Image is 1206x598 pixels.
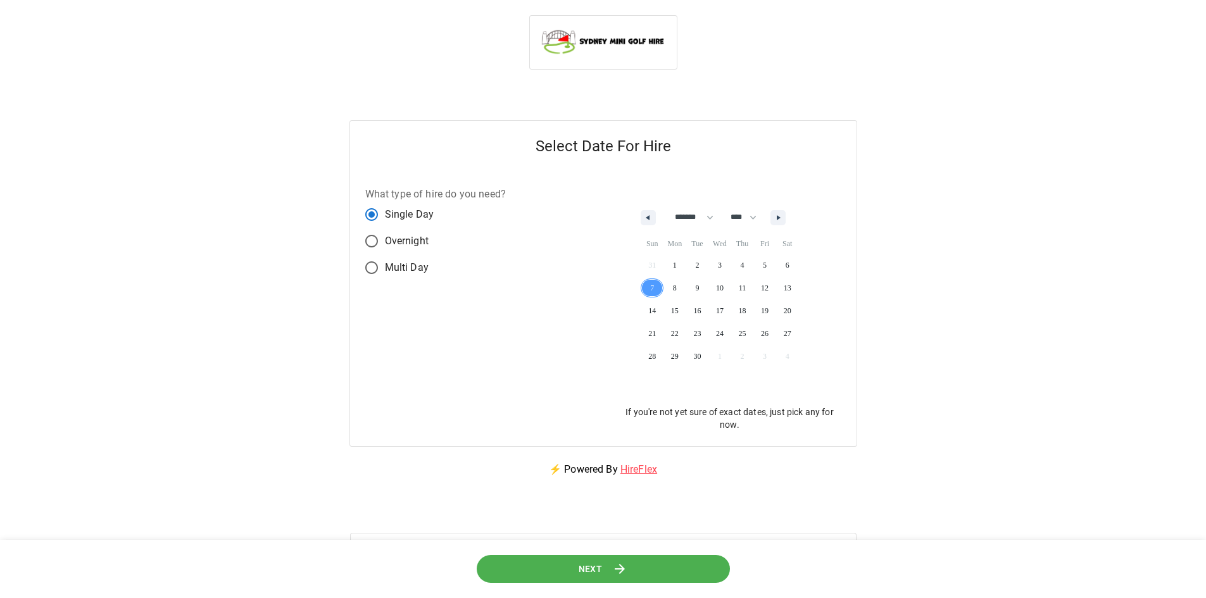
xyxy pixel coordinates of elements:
[761,322,769,345] span: 26
[663,299,686,322] button: 15
[786,254,789,277] span: 6
[731,277,754,299] button: 11
[761,277,769,299] span: 12
[776,322,799,345] button: 27
[534,447,672,492] p: ⚡ Powered By
[385,207,434,222] span: Single Day
[741,254,744,277] span: 4
[776,299,799,322] button: 20
[641,299,663,322] button: 14
[673,277,677,299] span: 8
[753,299,776,322] button: 19
[663,234,686,254] span: Mon
[776,277,799,299] button: 13
[708,322,731,345] button: 24
[686,234,709,254] span: Tue
[540,26,667,56] img: Sydney Mini Golf Hire logo
[739,277,746,299] span: 11
[385,234,429,249] span: Overnight
[731,254,754,277] button: 4
[663,322,686,345] button: 22
[776,254,799,277] button: 6
[708,277,731,299] button: 10
[739,299,746,322] span: 18
[693,345,701,368] span: 30
[695,254,699,277] span: 2
[686,322,709,345] button: 23
[663,345,686,368] button: 29
[708,299,731,322] button: 17
[673,254,677,277] span: 1
[350,121,857,171] h5: Select Date For Hire
[761,299,769,322] span: 19
[716,299,724,322] span: 17
[753,322,776,345] button: 26
[693,299,701,322] span: 16
[663,277,686,299] button: 8
[686,345,709,368] button: 30
[716,277,724,299] span: 10
[671,322,679,345] span: 22
[686,254,709,277] button: 2
[718,254,722,277] span: 3
[365,187,506,201] label: What type of hire do you need?
[663,254,686,277] button: 1
[648,345,656,368] span: 28
[784,299,791,322] span: 20
[753,277,776,299] button: 12
[385,260,429,275] span: Multi Day
[776,234,799,254] span: Sat
[716,322,724,345] span: 24
[731,299,754,322] button: 18
[648,299,656,322] span: 14
[641,234,663,254] span: Sun
[731,322,754,345] button: 25
[686,277,709,299] button: 9
[763,254,767,277] span: 5
[695,277,699,299] span: 9
[739,322,746,345] span: 25
[641,277,663,299] button: 7
[708,234,731,254] span: Wed
[784,322,791,345] span: 27
[784,277,791,299] span: 13
[671,299,679,322] span: 15
[686,299,709,322] button: 16
[648,322,656,345] span: 21
[693,322,701,345] span: 23
[731,234,754,254] span: Thu
[619,406,841,431] p: If you're not yet sure of exact dates, just pick any for now.
[708,254,731,277] button: 3
[620,463,657,475] a: HireFlex
[650,277,654,299] span: 7
[753,254,776,277] button: 5
[641,322,663,345] button: 21
[671,345,679,368] span: 29
[753,234,776,254] span: Fri
[641,345,663,368] button: 28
